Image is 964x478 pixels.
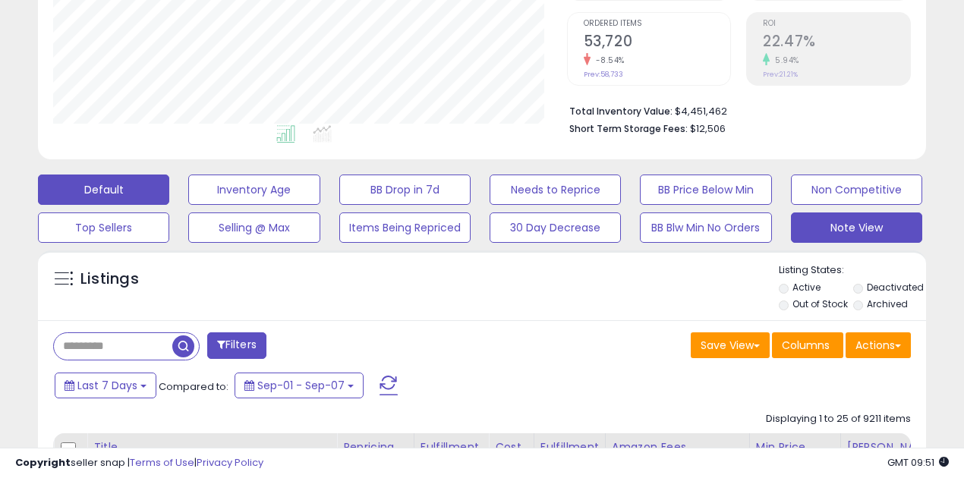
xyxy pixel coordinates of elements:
button: Note View [791,212,922,243]
small: Prev: 58,733 [584,70,623,79]
li: $4,451,462 [569,101,899,119]
a: Privacy Policy [197,455,263,470]
h2: 53,720 [584,33,731,53]
small: -8.54% [591,55,625,66]
span: Ordered Items [584,20,731,28]
h2: 22.47% [763,33,910,53]
b: Total Inventory Value: [569,105,673,118]
a: Terms of Use [130,455,194,470]
button: Save View [691,332,770,358]
label: Deactivated [867,281,924,294]
h5: Listings [80,269,139,290]
button: Non Competitive [791,175,922,205]
div: seller snap | | [15,456,263,470]
button: Inventory Age [188,175,320,205]
button: Selling @ Max [188,212,320,243]
b: Short Term Storage Fees: [569,122,688,135]
small: 5.94% [770,55,799,66]
span: 2025-09-15 09:51 GMT [887,455,949,470]
button: BB Price Below Min [640,175,771,205]
span: Compared to: [159,379,228,394]
label: Archived [867,297,908,310]
button: Columns [772,332,843,358]
button: Top Sellers [38,212,169,243]
label: Active [792,281,821,294]
strong: Copyright [15,455,71,470]
span: ROI [763,20,910,28]
span: Sep-01 - Sep-07 [257,378,345,393]
button: Filters [207,332,266,359]
button: Last 7 Days [55,373,156,398]
button: BB Blw Min No Orders [640,212,771,243]
button: Actions [846,332,911,358]
label: Out of Stock [792,297,848,310]
button: Sep-01 - Sep-07 [235,373,364,398]
small: Prev: 21.21% [763,70,798,79]
button: 30 Day Decrease [490,212,621,243]
button: BB Drop in 7d [339,175,471,205]
span: $12,506 [690,121,726,136]
p: Listing States: [779,263,926,278]
button: Default [38,175,169,205]
span: Last 7 Days [77,378,137,393]
button: Items Being Repriced [339,212,471,243]
div: Displaying 1 to 25 of 9211 items [766,412,911,426]
button: Needs to Reprice [490,175,621,205]
span: Columns [782,338,830,353]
